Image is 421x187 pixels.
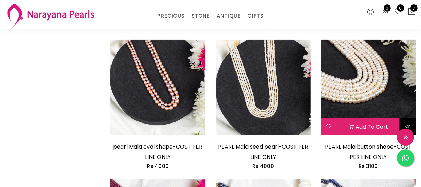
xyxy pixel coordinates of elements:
span: 0 [384,4,391,12]
a: 0 [394,8,402,16]
span: 7 [410,4,418,12]
a: pearl Mala oval shape-COST PER LINE ONLY [113,143,202,161]
span: Rs 6700 [147,23,168,31]
button: 7 [408,8,416,16]
a: GIFTS [247,11,263,21]
span: Rs 4000 [252,163,274,170]
button: Add to wishlist [321,118,337,135]
a: STONE [192,11,210,21]
span: Rs 3100 [359,163,378,170]
button: Add to cart [337,118,399,135]
span: Rs 5000 [358,23,379,31]
button: Quick View [400,118,416,135]
span: Rs 4000 [147,163,169,170]
span: 0 [397,4,404,12]
a: 0 [381,8,389,16]
a: PEARL Mala button shape-COST PER LINE ONLY [325,143,412,161]
a: ANTIQUE [217,11,241,21]
a: PEARL Mala seed pearl-COST PER LINE ONLY [218,143,308,161]
span: Rs 2500 [253,23,274,31]
a: PRECIOUS [157,11,184,21]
